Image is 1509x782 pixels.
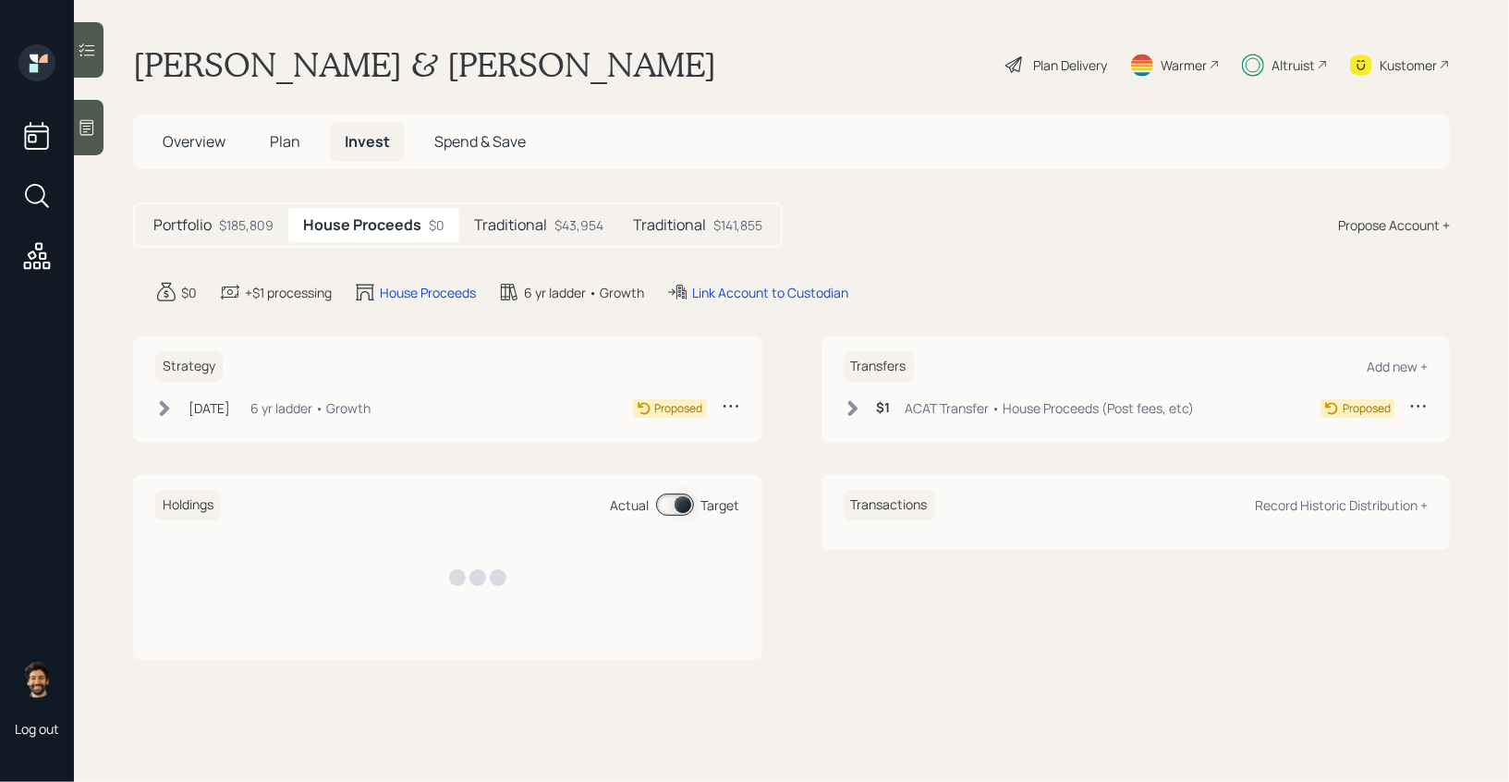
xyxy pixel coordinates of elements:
[1033,55,1107,75] div: Plan Delivery
[633,216,706,234] h5: Traditional
[345,131,390,152] span: Invest
[219,215,274,235] div: $185,809
[245,283,332,302] div: +$1 processing
[250,398,371,418] div: 6 yr ladder • Growth
[153,216,212,234] h5: Portfolio
[713,215,762,235] div: $141,855
[844,490,935,520] h6: Transactions
[163,131,225,152] span: Overview
[877,400,891,416] h6: $1
[844,351,914,382] h6: Transfers
[380,283,476,302] div: House Proceeds
[270,131,300,152] span: Plan
[1161,55,1207,75] div: Warmer
[133,44,716,85] h1: [PERSON_NAME] & [PERSON_NAME]
[189,398,230,418] div: [DATE]
[303,216,421,234] h5: House Proceeds
[18,661,55,698] img: eric-schwartz-headshot.png
[1343,400,1391,417] div: Proposed
[474,216,547,234] h5: Traditional
[1380,55,1437,75] div: Kustomer
[1367,358,1428,375] div: Add new +
[429,215,444,235] div: $0
[524,283,644,302] div: 6 yr ladder • Growth
[906,398,1195,418] div: ACAT Transfer • House Proceeds (Post fees, etc)
[434,131,526,152] span: Spend & Save
[1338,215,1450,235] div: Propose Account +
[611,495,650,515] div: Actual
[701,495,740,515] div: Target
[692,283,848,302] div: Link Account to Custodian
[15,720,59,738] div: Log out
[181,283,197,302] div: $0
[155,351,223,382] h6: Strategy
[1255,496,1428,514] div: Record Historic Distribution +
[1272,55,1315,75] div: Altruist
[655,400,703,417] div: Proposed
[554,215,603,235] div: $43,954
[155,490,221,520] h6: Holdings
